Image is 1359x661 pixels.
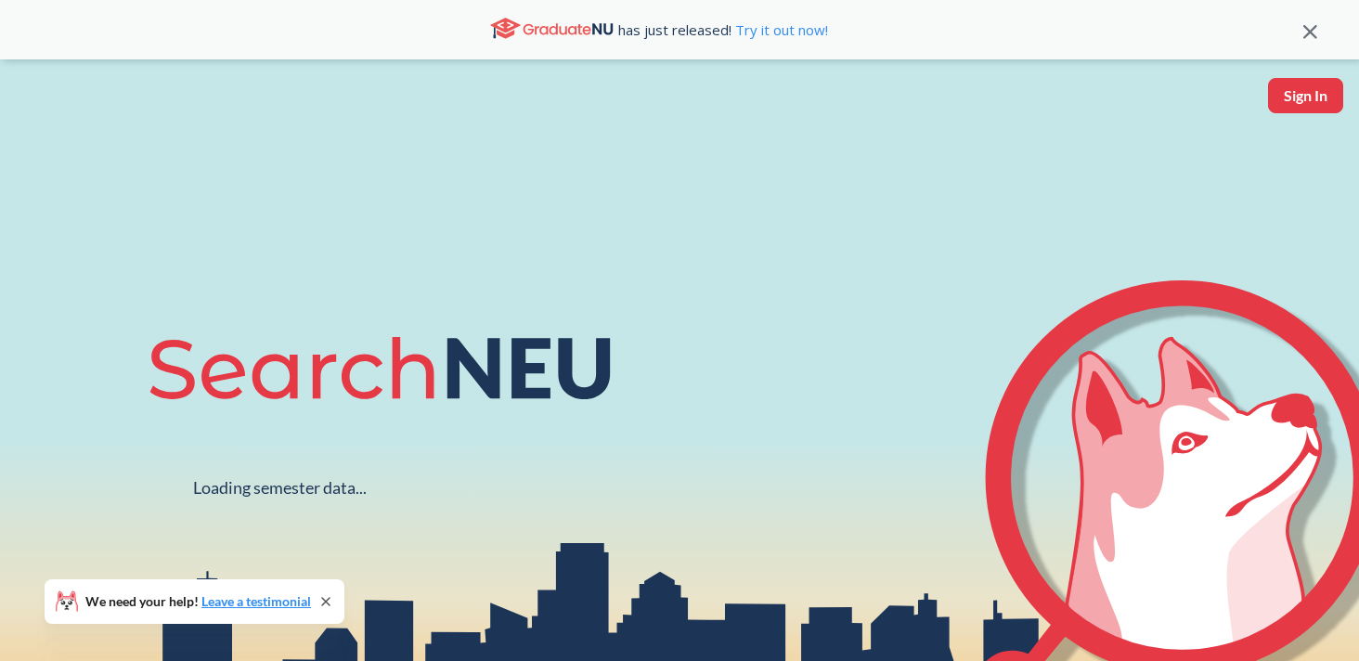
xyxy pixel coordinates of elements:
a: sandbox logo [19,78,62,140]
a: Leave a testimonial [201,593,311,609]
a: Try it out now! [731,20,828,39]
img: sandbox logo [19,78,62,135]
span: has just released! [618,19,828,40]
span: We need your help! [85,595,311,608]
button: Sign In [1268,78,1343,113]
div: Loading semester data... [193,477,367,499]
